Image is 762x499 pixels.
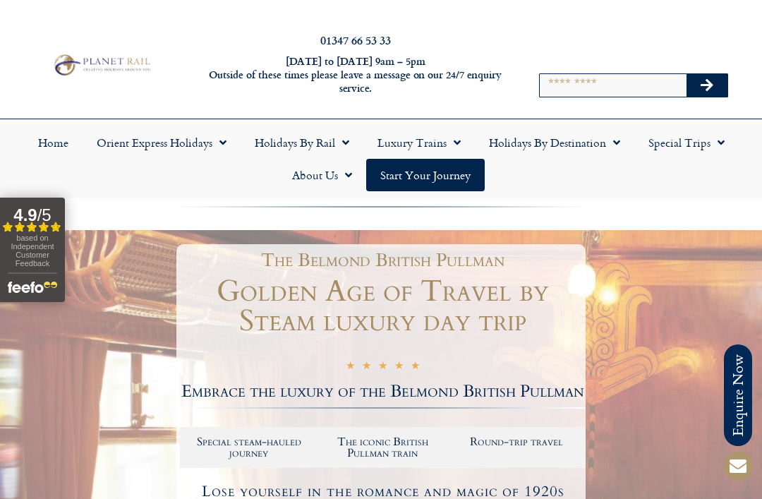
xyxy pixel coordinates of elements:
i: ★ [378,361,387,374]
nav: Menu [7,126,755,191]
h6: [DATE] to [DATE] 9am – 5pm Outside of these times please leave a message on our 24/7 enquiry serv... [207,55,504,95]
i: ★ [394,361,404,374]
a: Orient Express Holidays [83,126,241,159]
h2: Special steam-hauled journey [189,436,309,459]
img: Planet Rail Train Holidays Logo [50,52,153,78]
a: About Us [278,159,366,191]
div: 5/5 [346,359,420,374]
a: 01347 66 53 33 [320,32,391,48]
a: Luxury Trains [363,126,475,159]
h2: Embrace the luxury of the Belmond British Pullman [180,383,586,400]
h2: Round-trip travel [456,436,576,447]
i: ★ [411,361,420,374]
h1: Golden Age of Travel by Steam luxury day trip [180,277,586,336]
a: Home [24,126,83,159]
a: Holidays by Rail [241,126,363,159]
button: Search [687,74,727,97]
a: Holidays by Destination [475,126,634,159]
i: ★ [362,361,371,374]
i: ★ [346,361,355,374]
a: Special Trips [634,126,739,159]
a: Start your Journey [366,159,485,191]
h1: The Belmond British Pullman [187,251,579,270]
h2: The iconic British Pullman train [323,436,443,459]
